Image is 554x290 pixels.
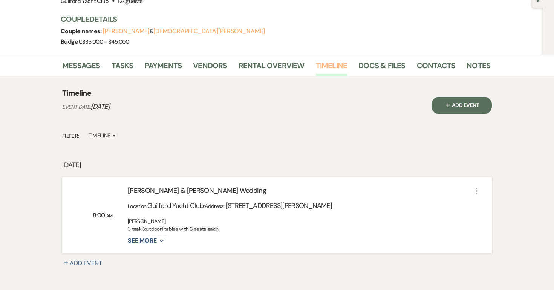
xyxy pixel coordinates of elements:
[444,101,452,108] span: Plus Sign
[239,60,305,76] a: Rental Overview
[93,211,106,219] span: 8:00
[61,14,483,24] h3: Couple Details
[205,203,225,209] span: Address:
[62,104,91,110] span: Event Date:
[103,27,265,35] span: &
[62,259,111,268] button: Plus SignAdd Event
[103,28,150,34] button: [PERSON_NAME]
[61,38,82,46] span: Budget:
[91,102,110,111] span: [DATE]
[112,60,133,76] a: Tasks
[62,88,91,98] h4: Timeline
[62,132,79,140] span: Filter:
[417,60,456,76] a: Contacts
[106,213,113,219] span: AM
[193,60,227,76] a: Vendors
[467,60,490,76] a: Notes
[89,131,116,141] label: Timeline
[82,38,129,46] span: $35,000 - $45,000
[226,201,332,210] span: [STREET_ADDRESS][PERSON_NAME]
[432,97,492,114] button: Plus SignAdd Event
[145,60,182,76] a: Payments
[128,217,472,236] div: [PERSON_NAME] 3 teak (outdoor) tables with 6 seats each. Event 4-9 EVENT If rains ceremony in [GE...
[358,60,405,76] a: Docs & Files
[62,160,492,171] p: [DATE]
[316,60,347,76] a: Timeline
[128,203,147,209] span: Location:
[61,27,103,35] span: Couple names:
[204,200,205,211] span: ·
[113,133,116,139] span: ▲
[128,186,472,199] div: [PERSON_NAME] & [PERSON_NAME] Wedding
[128,238,164,244] button: See More
[62,256,70,264] span: Plus Sign
[62,60,100,76] a: Messages
[147,201,204,210] span: Guilford Yacht Club
[153,28,265,34] button: [DEMOGRAPHIC_DATA][PERSON_NAME]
